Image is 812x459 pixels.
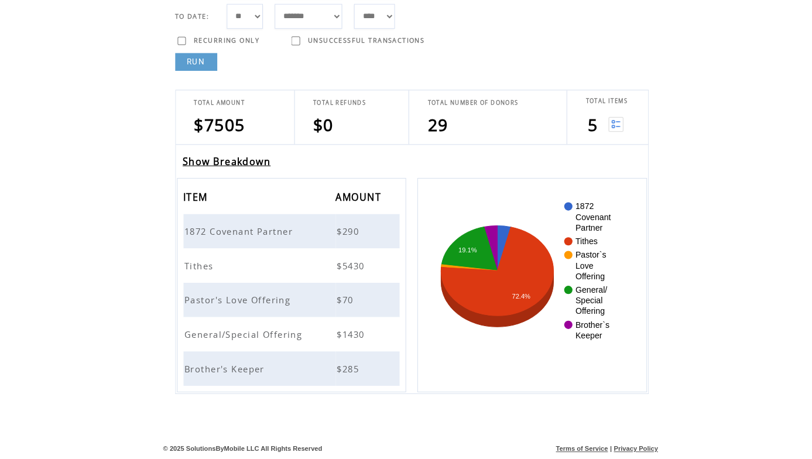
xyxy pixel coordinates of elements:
text: Covenant [569,216,604,225]
a: Pastor's Love Offering [183,297,290,307]
text: 1872 [569,205,587,215]
a: General/Special Offering [183,331,302,341]
span: $0 [310,118,330,141]
text: 19.1% [454,249,472,256]
span: RECURRING ONLY [191,42,256,50]
span: $70 [333,297,352,309]
text: Offering [569,275,598,284]
span: TOTAL NUMBER OF DONORS [423,104,512,111]
span: Pastor's Love Offering [183,297,290,309]
span: AMOUNT [332,192,380,214]
a: Terms of Service [550,446,601,453]
span: $5430 [333,263,364,275]
span: TOTAL AMOUNT [192,104,242,111]
a: AMOUNT [332,197,380,204]
span: UNSUCCESSFUL TRANSACTIONS [304,42,420,50]
a: Brother's Keeper [183,365,265,375]
a: ITEM [181,197,208,204]
span: General/Special Offering [183,331,302,342]
text: Love [569,264,587,273]
span: | [603,446,605,453]
span: TO DATE: [173,18,207,26]
span: 29 [423,118,443,141]
span: 5 [581,118,591,141]
span: © 2025 SolutionsByMobile LLC All Rights Reserved [162,446,319,453]
a: 1872 Covenant Partner [183,229,293,239]
span: ITEM [181,192,208,214]
span: Tithes [183,263,214,275]
svg: A chart. [431,200,621,376]
text: Keeper [569,333,595,342]
text: 72.4% [506,295,525,302]
span: $290 [333,229,358,241]
span: $285 [333,365,358,376]
text: Pastor`s [569,254,599,263]
text: Tithes [569,240,591,249]
a: RUN [173,59,215,76]
span: 1872 Covenant Partner [183,229,293,241]
text: Offering [569,309,598,318]
span: Brother's Keeper [183,365,265,376]
text: Brother`s [569,323,603,332]
span: TOTAL REFUNDS [310,104,362,111]
text: Partner [569,227,596,236]
text: Special [569,299,596,308]
span: $1430 [333,331,364,342]
span: $7505 [192,118,243,141]
a: Privacy Policy [607,446,651,453]
text: General/ [569,288,601,297]
span: TOTAL ITEMS [579,102,621,109]
a: Tithes [183,263,214,273]
img: View list [602,122,616,136]
a: Show Breakdown [181,159,268,172]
